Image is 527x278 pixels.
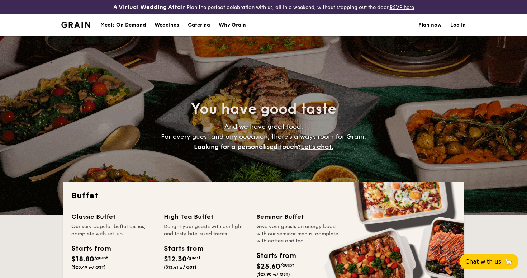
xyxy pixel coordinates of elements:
[390,4,414,10] a: RSVP here
[71,223,155,237] div: Our very popular buffet dishes, complete with set-up.
[184,14,214,36] a: Catering
[113,3,185,11] h4: A Virtual Wedding Affair
[164,243,203,254] div: Starts from
[164,223,248,237] div: Delight your guests with our light and tasty bite-sized treats.
[256,212,340,222] div: Seminar Buffet
[214,14,250,36] a: Why Grain
[256,250,295,261] div: Starts from
[96,14,150,36] a: Meals On Demand
[460,254,518,269] button: Chat with us🦙
[71,243,110,254] div: Starts from
[164,212,248,222] div: High Tea Buffet
[188,14,210,36] h1: Catering
[88,3,439,11] div: Plan the perfect celebration with us, all in a weekend, without stepping out the door.
[280,263,294,268] span: /guest
[150,14,184,36] a: Weddings
[256,223,340,245] div: Give your guests an energy boost with our seminar menus, complete with coffee and tea.
[155,14,179,36] div: Weddings
[71,255,94,264] span: $18.80
[301,143,333,151] span: Let's chat.
[256,272,290,277] span: ($27.90 w/ GST)
[450,14,466,36] a: Log in
[187,255,200,260] span: /guest
[504,258,513,266] span: 🦙
[100,14,146,36] div: Meals On Demand
[71,190,456,202] h2: Buffet
[71,212,155,222] div: Classic Buffet
[418,14,442,36] a: Plan now
[164,255,187,264] span: $12.30
[164,265,196,270] span: ($13.41 w/ GST)
[465,258,501,265] span: Chat with us
[94,255,108,260] span: /guest
[61,22,90,28] a: Logotype
[61,22,90,28] img: Grain
[219,14,246,36] div: Why Grain
[256,262,280,271] span: $25.60
[71,265,106,270] span: ($20.49 w/ GST)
